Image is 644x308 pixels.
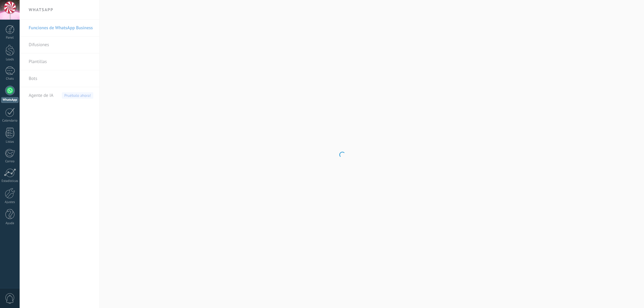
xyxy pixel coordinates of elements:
[1,119,19,123] div: Calendario
[1,200,19,204] div: Ajustes
[1,58,19,62] div: Leads
[1,97,18,103] div: WhatsApp
[1,77,19,81] div: Chats
[1,221,19,225] div: Ayuda
[1,160,19,164] div: Correo
[1,36,19,40] div: Panel
[1,140,19,144] div: Listas
[1,179,19,183] div: Estadísticas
